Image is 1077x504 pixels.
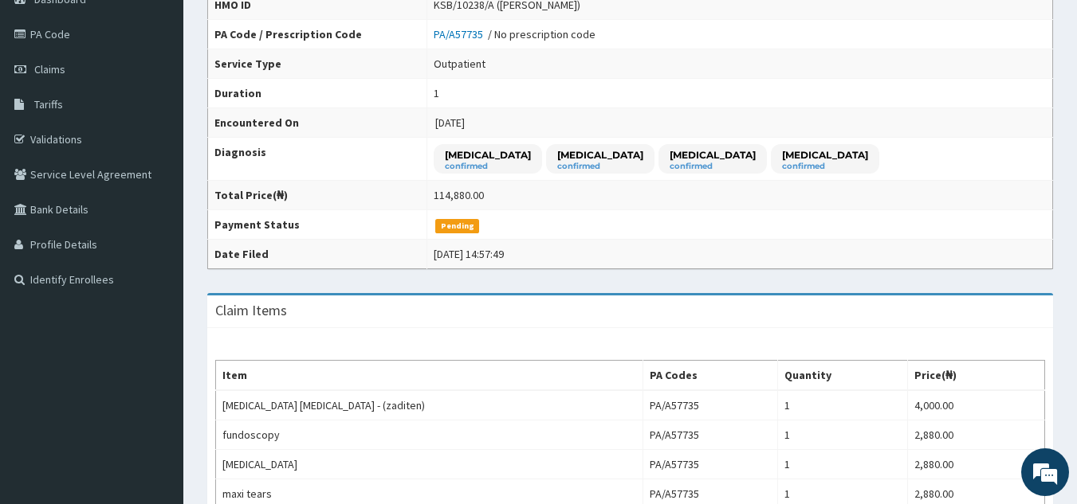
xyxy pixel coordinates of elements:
[782,162,868,170] small: confirmed
[34,97,63,111] span: Tariffs
[908,450,1045,479] td: 2,880.00
[908,361,1045,391] th: Price(₦)
[643,361,778,391] th: PA Codes
[435,219,479,233] span: Pending
[435,115,465,130] span: [DATE]
[208,210,427,240] th: Payment Status
[778,361,908,391] th: Quantity
[208,240,427,269] th: Date Filed
[643,420,778,450] td: PA/A57735
[34,62,65,76] span: Claims
[557,162,643,170] small: confirmed
[208,79,427,108] th: Duration
[434,246,504,262] div: [DATE] 14:57:49
[434,56,485,72] div: Outpatient
[216,390,643,420] td: [MEDICAL_DATA] [MEDICAL_DATA] - (zaditen)
[208,20,427,49] th: PA Code / Prescription Code
[670,162,756,170] small: confirmed
[778,420,908,450] td: 1
[434,27,488,41] a: PA/A57735
[216,450,643,479] td: [MEDICAL_DATA]
[908,390,1045,420] td: 4,000.00
[208,49,427,79] th: Service Type
[434,26,595,42] div: / No prescription code
[208,138,427,181] th: Diagnosis
[208,108,427,138] th: Encountered On
[445,148,531,162] p: [MEDICAL_DATA]
[782,148,868,162] p: [MEDICAL_DATA]
[29,80,65,119] img: d_794563401_company_1708531726252_794563401
[92,150,220,311] span: We're online!
[83,89,268,110] div: Chat with us now
[434,85,439,101] div: 1
[208,181,427,210] th: Total Price(₦)
[557,148,643,162] p: [MEDICAL_DATA]
[434,187,484,203] div: 114,880.00
[643,450,778,479] td: PA/A57735
[778,450,908,479] td: 1
[8,335,304,391] textarea: Type your message and hit 'Enter'
[778,390,908,420] td: 1
[908,420,1045,450] td: 2,880.00
[215,303,287,318] h3: Claim Items
[670,148,756,162] p: [MEDICAL_DATA]
[445,162,531,170] small: confirmed
[216,420,643,450] td: fundoscopy
[216,361,643,391] th: Item
[643,390,778,420] td: PA/A57735
[261,8,300,46] div: Minimize live chat window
